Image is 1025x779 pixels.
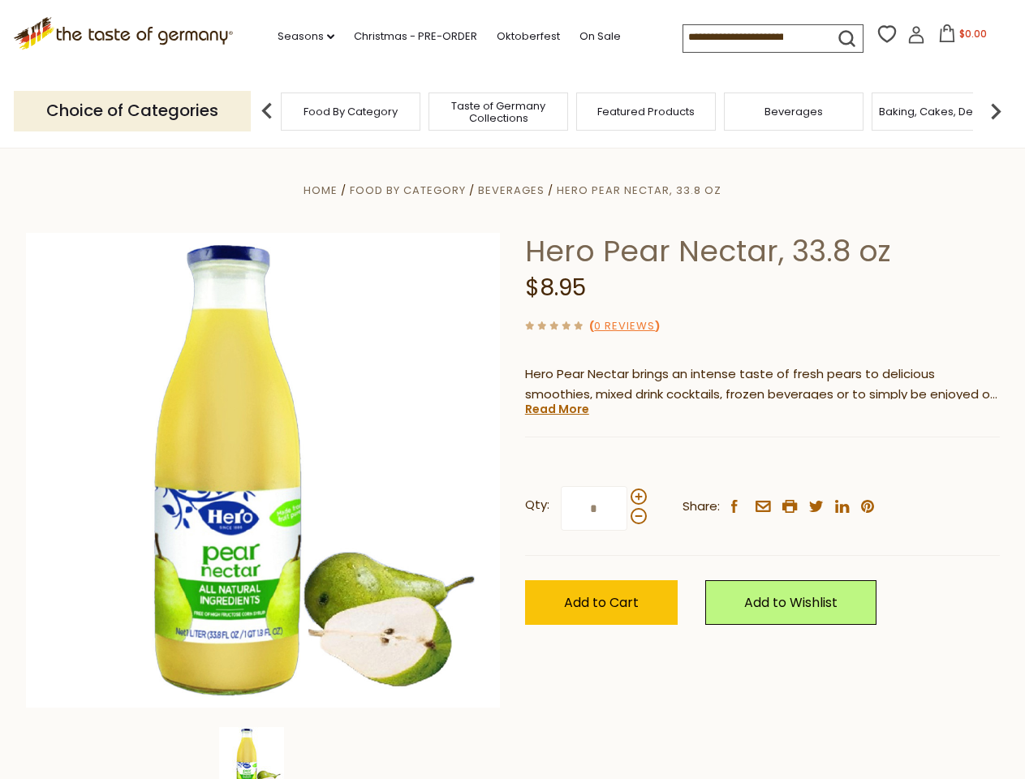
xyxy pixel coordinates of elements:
[589,318,660,334] span: ( )
[579,28,621,45] a: On Sale
[879,105,1005,118] a: Baking, Cakes, Desserts
[564,593,639,612] span: Add to Cart
[525,580,678,625] button: Add to Cart
[683,497,720,517] span: Share:
[433,100,563,124] a: Taste of Germany Collections
[354,28,477,45] a: Christmas - PRE-ORDER
[497,28,560,45] a: Oktoberfest
[959,27,987,41] span: $0.00
[26,233,501,708] img: Hero Pear Nectar, 33.8 oz
[764,105,823,118] a: Beverages
[278,28,334,45] a: Seasons
[350,183,466,198] a: Food By Category
[557,183,721,198] a: Hero Pear Nectar, 33.8 oz
[525,495,549,515] strong: Qty:
[525,233,1000,269] h1: Hero Pear Nectar, 33.8 oz
[478,183,545,198] a: Beverages
[251,95,283,127] img: previous arrow
[304,105,398,118] a: Food By Category
[594,318,655,335] a: 0 Reviews
[597,105,695,118] a: Featured Products
[525,401,589,417] a: Read More
[14,91,251,131] p: Choice of Categories
[304,183,338,198] a: Home
[525,272,586,303] span: $8.95
[980,95,1012,127] img: next arrow
[928,24,997,49] button: $0.00
[705,580,876,625] a: Add to Wishlist
[561,486,627,531] input: Qty:
[525,364,1000,405] p: Hero Pear Nectar brings an intense taste of fresh pears to delicious smoothies, mixed drink cockt...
